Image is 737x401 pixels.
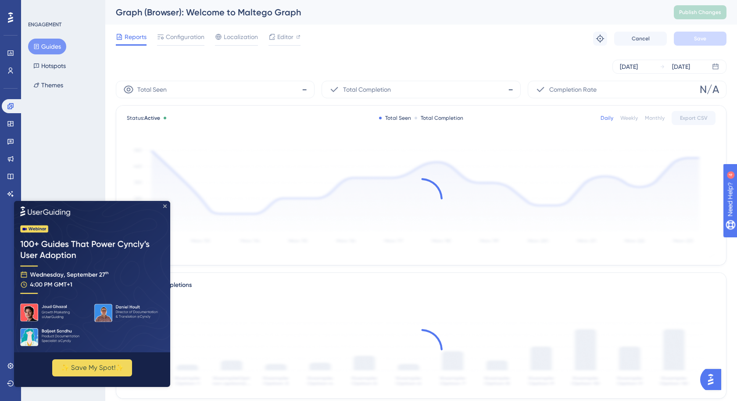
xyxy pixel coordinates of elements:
[302,82,307,97] span: -
[674,32,726,46] button: Save
[680,115,708,122] span: Export CSV
[620,115,638,122] div: Weekly
[137,84,167,95] span: Total Seen
[166,32,204,42] span: Configuration
[28,77,68,93] button: Themes
[343,84,391,95] span: Total Completion
[28,39,66,54] button: Guides
[149,4,153,7] div: Close Preview
[28,58,71,74] button: Hotspots
[632,35,650,42] span: Cancel
[127,115,160,122] span: Status:
[277,32,293,42] span: Editor
[601,115,613,122] div: Daily
[61,4,64,11] div: 4
[125,32,147,42] span: Reports
[38,158,118,175] button: ✨ Save My Spot!✨
[549,84,597,95] span: Completion Rate
[415,115,463,122] div: Total Completion
[144,115,160,121] span: Active
[614,32,667,46] button: Cancel
[700,366,726,393] iframe: UserGuiding AI Assistant Launcher
[645,115,665,122] div: Monthly
[679,9,721,16] span: Publish Changes
[116,6,652,18] div: Graph (Browser): Welcome to Maltego Graph
[379,115,411,122] div: Total Seen
[620,61,638,72] div: [DATE]
[28,21,61,28] div: ENGAGEMENT
[672,111,716,125] button: Export CSV
[508,82,513,97] span: -
[672,61,690,72] div: [DATE]
[21,2,55,13] span: Need Help?
[694,35,706,42] span: Save
[224,32,258,42] span: Localization
[674,5,726,19] button: Publish Changes
[700,82,719,97] span: N/A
